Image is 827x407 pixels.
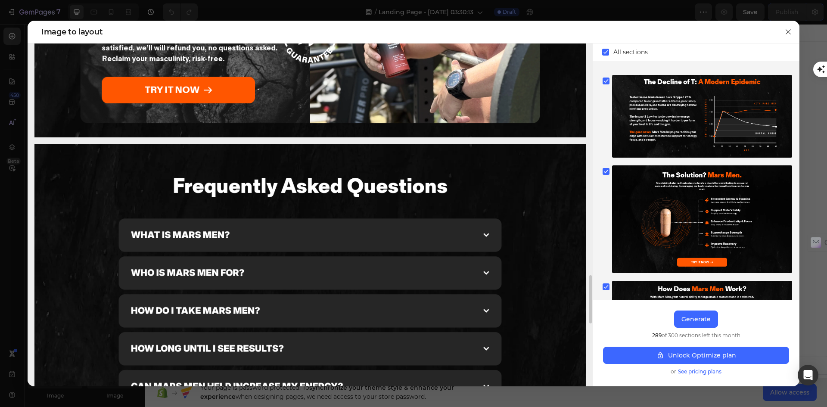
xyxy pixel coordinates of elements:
[674,311,718,328] button: Generate
[613,47,648,57] span: All sections
[681,315,711,324] div: Generate
[279,196,338,214] button: Add sections
[652,331,740,340] span: of 300 sections left this month
[41,27,103,37] span: Image to layout
[652,332,662,339] span: 289
[798,365,818,385] div: Open Intercom Messenger
[656,351,736,360] div: Unlock Optimize plan
[343,196,404,214] button: Add elements
[283,245,399,252] div: Start with Generating from URL or image
[289,179,393,190] div: Start with Sections from sidebar
[678,367,721,376] span: See pricing plans
[603,347,789,364] button: Unlock Optimize plan
[603,367,789,376] div: or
